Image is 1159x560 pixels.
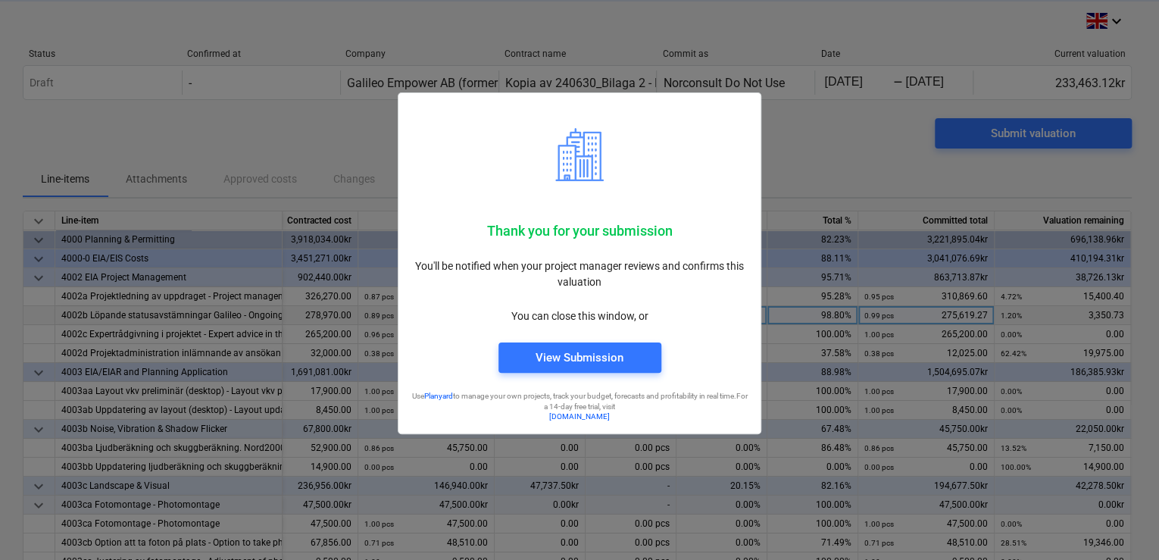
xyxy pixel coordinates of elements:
[424,392,453,400] a: Planyard
[498,343,661,373] button: View Submission
[411,258,748,290] p: You'll be notified when your project manager reviews and confirms this valuation
[411,308,748,324] p: You can close this window, or
[536,348,623,368] div: View Submission
[411,222,748,240] p: Thank you for your submission
[549,412,610,421] a: [DOMAIN_NAME]
[411,391,748,411] p: Use to manage your own projects, track your budget, forecasts and profitability in real time. For...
